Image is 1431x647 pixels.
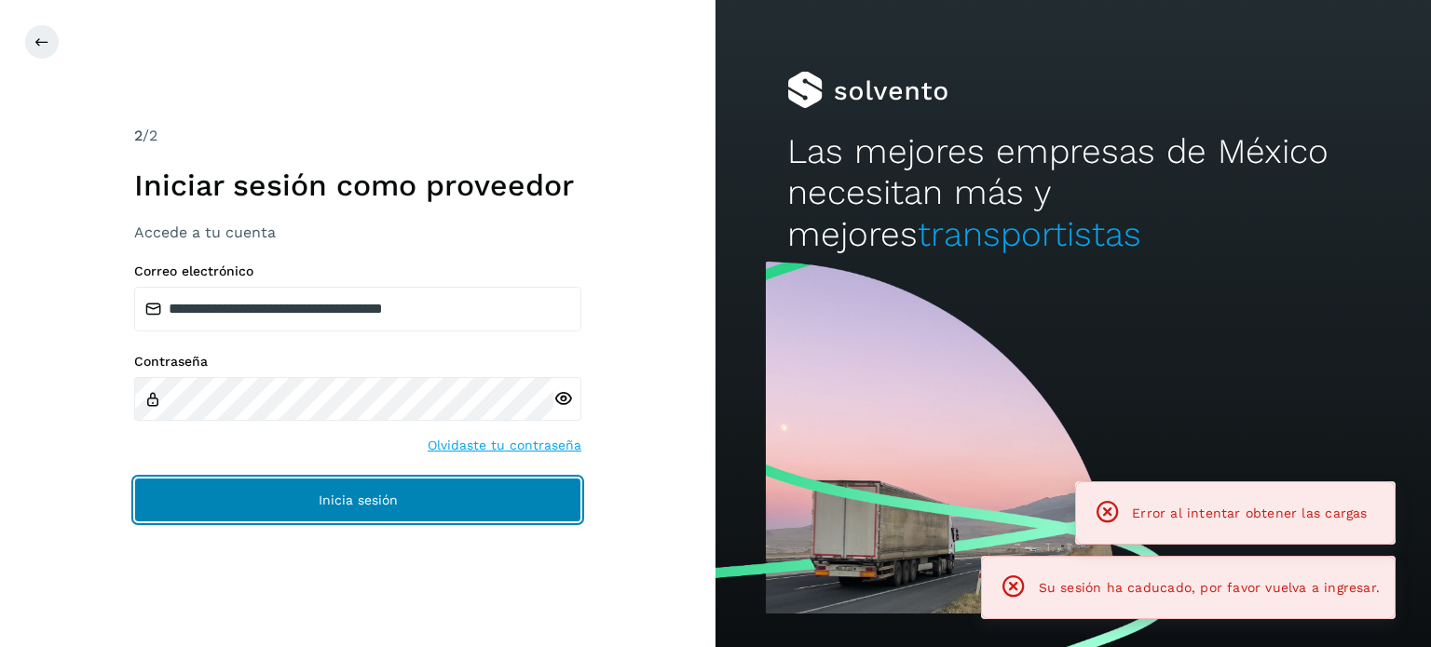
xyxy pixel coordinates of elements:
[134,125,581,147] div: /2
[134,263,581,279] label: Correo electrónico
[134,354,581,370] label: Contraseña
[428,436,581,455] a: Olvidaste tu contraseña
[134,168,581,203] h1: Iniciar sesión como proveedor
[134,127,143,144] span: 2
[134,223,581,241] h3: Accede a tu cuenta
[134,478,581,522] button: Inicia sesión
[918,214,1141,254] span: transportistas
[319,493,398,506] span: Inicia sesión
[1039,580,1380,595] span: Su sesión ha caducado, por favor vuelva a ingresar.
[1132,505,1367,520] span: Error al intentar obtener las cargas
[787,131,1359,255] h2: Las mejores empresas de México necesitan más y mejores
